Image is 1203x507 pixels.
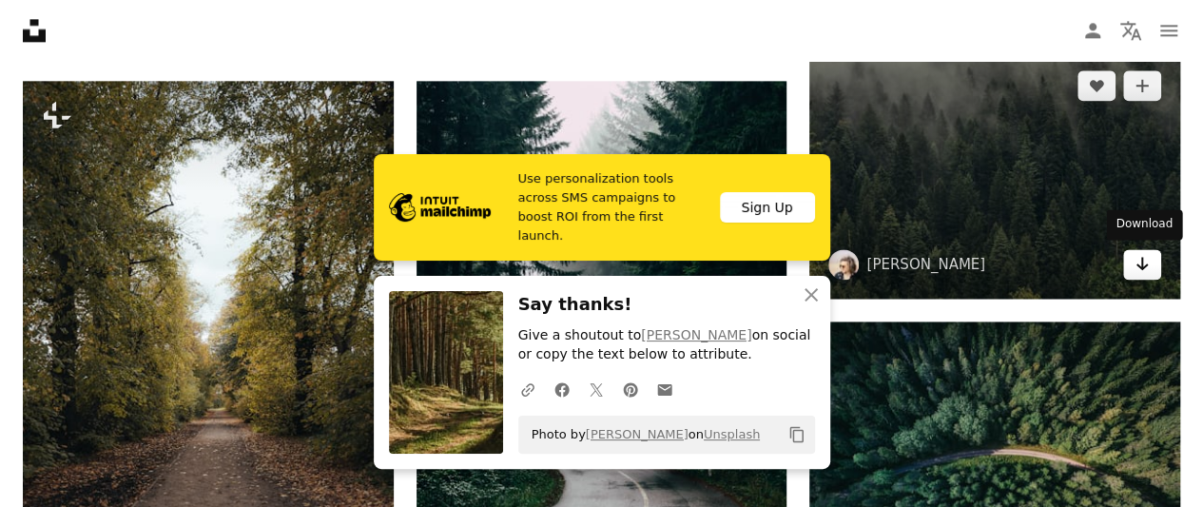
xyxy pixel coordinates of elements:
[545,370,579,408] a: Share on Facebook
[1150,11,1188,49] button: Menu
[518,291,815,319] h3: Say thanks!
[586,427,689,441] a: [PERSON_NAME]
[781,419,813,451] button: Copy to clipboard
[720,192,815,223] div: Sign Up
[613,370,648,408] a: Share on Pinterest
[866,255,985,274] a: [PERSON_NAME]
[1077,70,1116,101] button: Like
[389,193,491,222] img: file-1690386555781-336d1949dad1image
[809,451,1180,468] a: aerial shot of road surrounded by green trees
[809,166,1180,183] a: aerial view of pine trees in mist
[641,327,751,342] a: [PERSON_NAME]
[374,154,830,261] a: Use personalization tools across SMS campaigns to boost ROI from the first launch.Sign Up
[1074,11,1112,49] a: Log in / Sign up
[1112,11,1150,49] button: Language
[23,19,46,42] a: Home — Unsplash
[828,249,859,280] img: Go to Dan Otis's profile
[704,427,760,441] a: Unsplash
[1106,209,1182,240] div: Download
[522,419,761,450] span: Photo by on
[579,370,613,408] a: Share on Twitter
[518,326,815,364] p: Give a shoutout to on social or copy the text below to attribute.
[809,51,1180,299] img: aerial view of pine trees in mist
[518,169,705,245] span: Use personalization tools across SMS campaigns to boost ROI from the first launch.
[23,349,394,366] a: a path with trees on either side
[648,370,682,408] a: Share over email
[1123,249,1161,280] a: Download
[1123,70,1161,101] button: Add to Collection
